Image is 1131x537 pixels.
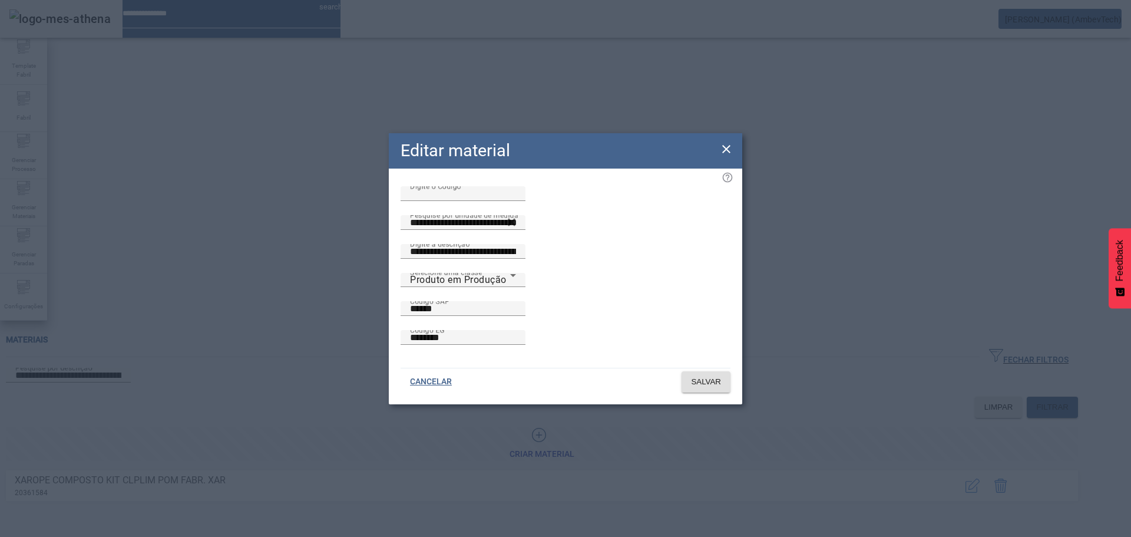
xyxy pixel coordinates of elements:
button: Feedback - Mostrar pesquisa [1109,228,1131,308]
span: SALVAR [691,376,721,388]
h2: Editar material [401,138,510,163]
mat-label: Digite a descrição [410,239,469,248]
span: Feedback [1115,240,1125,281]
mat-label: Pesquise por unidade de medida [410,210,518,219]
mat-label: Código SAP [410,296,449,305]
span: CANCELAR [410,376,452,388]
mat-label: Digite o Código [410,182,461,190]
span: Produto em Produção [410,274,507,285]
button: CANCELAR [401,371,461,393]
button: SALVAR [682,371,730,393]
mat-label: Código EG [410,325,445,334]
input: Number [410,216,516,230]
